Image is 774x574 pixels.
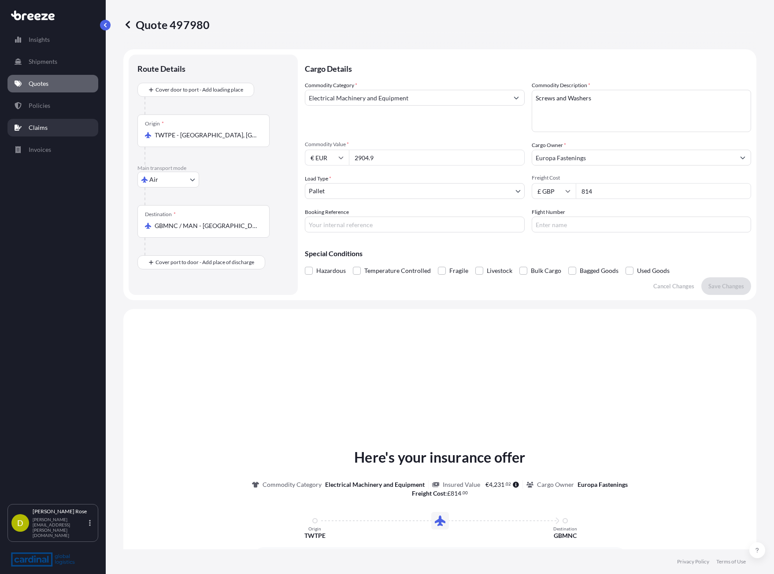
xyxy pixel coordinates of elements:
[7,97,98,114] a: Policies
[29,57,57,66] p: Shipments
[708,282,744,291] p: Save Changes
[532,174,752,181] span: Freight Cost
[532,90,752,132] textarea: Screws and Washers
[29,79,48,88] p: Quotes
[489,482,493,488] span: 4
[677,558,709,565] a: Privacy Policy
[462,491,463,494] span: .
[637,264,670,277] span: Used Goods
[156,85,243,94] span: Cover door to port - Add loading place
[412,489,445,497] b: Freight Cost
[156,258,254,267] span: Cover port to door - Add place of discharge
[325,480,425,489] p: Electrical Machinery and Equipment
[305,183,525,199] button: Pallet
[149,175,158,184] span: Air
[305,81,357,90] label: Commodity Category
[155,221,259,230] input: Destination
[487,264,512,277] span: Livestock
[11,552,75,567] img: organization-logo
[532,217,752,232] input: Enter name
[653,282,694,291] p: Cancel Changes
[449,264,468,277] span: Fragile
[532,141,566,150] label: Cargo Owner
[554,531,577,540] p: GBMNC
[485,482,489,488] span: €
[506,482,511,486] span: 02
[305,55,751,81] p: Cargo Details
[137,63,185,74] p: Route Details
[578,480,628,489] p: Europa Fastenings
[494,482,504,488] span: 231
[364,264,431,277] span: Temperature Controlled
[553,526,577,531] p: Destination
[537,480,574,489] p: Cargo Owner
[7,53,98,70] a: Shipments
[451,490,461,497] span: 814
[33,508,87,515] p: [PERSON_NAME] Rose
[29,123,48,132] p: Claims
[412,489,468,498] p: :
[7,141,98,158] a: Invoices
[508,90,524,106] button: Show suggestions
[123,18,210,32] p: Quote 497980
[137,255,265,269] button: Cover port to door - Add place of discharge
[447,490,451,497] span: £
[29,101,50,110] p: Policies
[532,150,735,166] input: Full name
[305,90,508,106] input: Select a commodity type
[155,131,259,140] input: Origin
[29,145,51,154] p: Invoices
[7,31,98,48] a: Insights
[316,264,346,277] span: Hazardous
[505,482,506,486] span: .
[305,141,525,148] span: Commodity Value
[7,75,98,92] a: Quotes
[309,187,325,195] span: Pallet
[33,517,87,538] p: [PERSON_NAME][EMAIL_ADDRESS][PERSON_NAME][DOMAIN_NAME]
[532,81,590,90] label: Commodity Description
[137,165,289,172] p: Main transport mode
[576,183,752,199] input: Enter amount
[463,491,468,494] span: 00
[735,150,751,166] button: Show suggestions
[443,480,480,489] p: Insured Value
[145,120,164,127] div: Origin
[145,211,176,218] div: Destination
[305,250,751,257] p: Special Conditions
[305,217,525,232] input: Your internal reference
[7,119,98,136] a: Claims
[305,208,349,217] label: Booking Reference
[354,447,525,468] p: Here's your insurance offer
[531,264,561,277] span: Bulk Cargo
[263,480,322,489] p: Commodity Category
[29,35,50,44] p: Insights
[304,531,326,540] p: TWTPE
[349,150,525,166] input: Type amount
[646,277,701,295] button: Cancel Changes
[716,558,746,565] a: Terms of Use
[493,482,494,488] span: ,
[137,172,199,188] button: Select transport
[580,264,618,277] span: Bagged Goods
[532,208,565,217] label: Flight Number
[305,174,331,183] span: Load Type
[701,277,751,295] button: Save Changes
[17,519,23,527] span: D
[308,526,321,531] p: Origin
[137,83,254,97] button: Cover door to port - Add loading place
